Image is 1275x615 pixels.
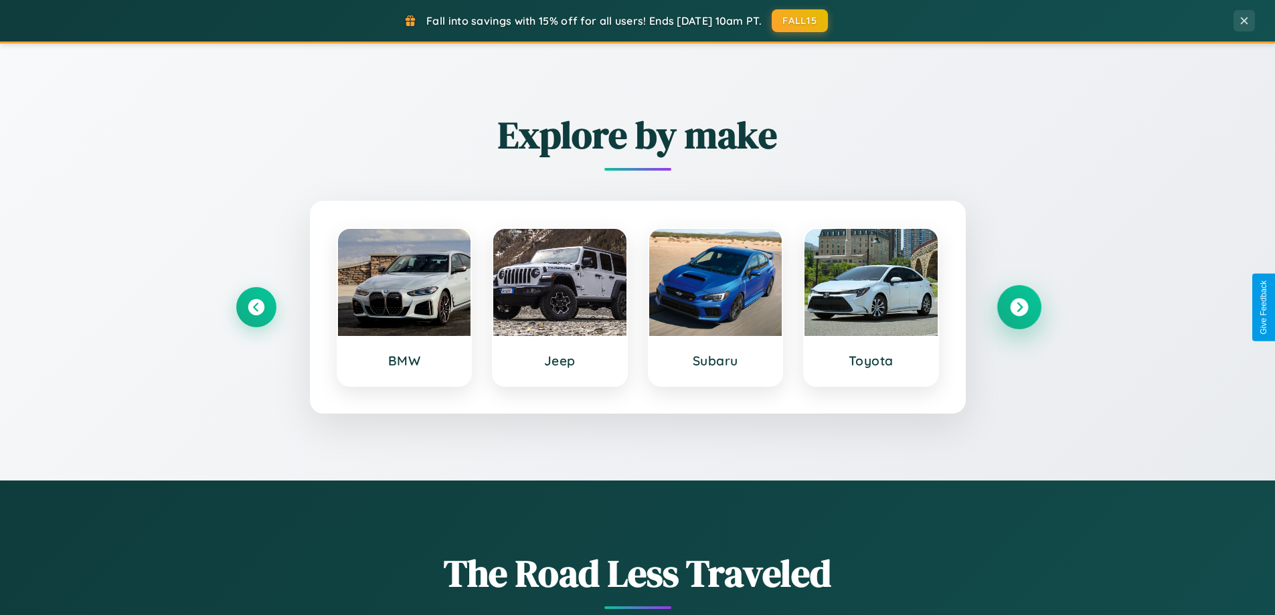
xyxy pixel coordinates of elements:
[772,9,828,32] button: FALL15
[818,353,924,369] h3: Toyota
[1259,280,1268,335] div: Give Feedback
[507,353,613,369] h3: Jeep
[663,353,769,369] h3: Subaru
[236,547,1039,599] h1: The Road Less Traveled
[426,14,762,27] span: Fall into savings with 15% off for all users! Ends [DATE] 10am PT.
[351,353,458,369] h3: BMW
[236,109,1039,161] h2: Explore by make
